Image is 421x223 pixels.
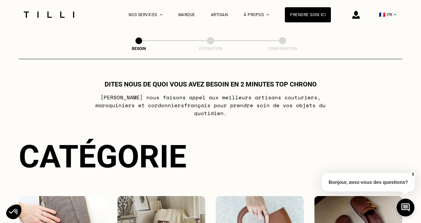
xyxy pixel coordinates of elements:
a: Prendre soin ici [285,7,331,22]
h1: Dites nous de quoi vous avez besoin en 2 minutes top chrono [105,80,317,88]
img: Menu déroulant [160,14,162,15]
img: icône connexion [352,11,360,19]
a: Marque [178,12,195,17]
button: X [409,171,416,178]
img: Logo du service de couturière Tilli [21,12,77,18]
p: Bonjour, avez-vous des questions? [322,173,415,191]
div: Besoin [106,46,172,51]
img: Menu déroulant à propos [266,14,269,15]
p: [PERSON_NAME] nous faisons appel aux meilleurs artisans couturiers , maroquiniers et cordonniers ... [80,93,341,117]
div: Estimation [178,46,243,51]
div: Catégorie [19,138,402,175]
img: menu déroulant [394,14,396,15]
div: Confirmation [250,46,315,51]
a: Artisan [211,12,228,17]
span: 🇫🇷 [379,12,385,18]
